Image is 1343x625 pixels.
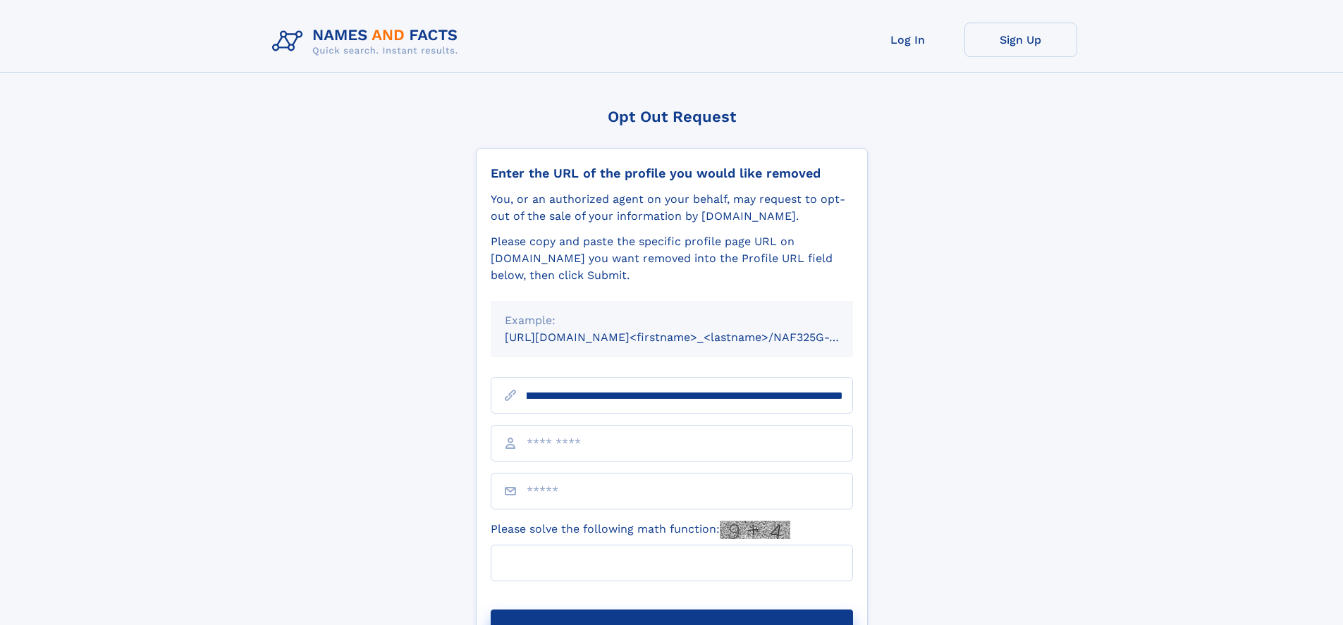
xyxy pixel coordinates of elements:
[491,191,853,225] div: You, or an authorized agent on your behalf, may request to opt-out of the sale of your informatio...
[491,166,853,181] div: Enter the URL of the profile you would like removed
[505,312,839,329] div: Example:
[491,233,853,284] div: Please copy and paste the specific profile page URL on [DOMAIN_NAME] you want removed into the Pr...
[964,23,1077,57] a: Sign Up
[266,23,470,61] img: Logo Names and Facts
[476,108,868,125] div: Opt Out Request
[852,23,964,57] a: Log In
[505,330,880,344] small: [URL][DOMAIN_NAME]<firstname>_<lastname>/NAF325G-xxxxxxxx
[491,521,790,539] label: Please solve the following math function:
